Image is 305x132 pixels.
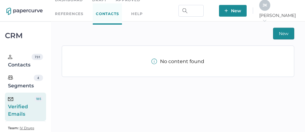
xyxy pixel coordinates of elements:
span: [PERSON_NAME] [259,13,299,24]
img: papercurve-logo-colour.7244d18c.svg [6,8,43,15]
div: help [131,10,143,17]
a: References [55,10,84,17]
a: Contacts [93,3,122,25]
div: 185 [34,96,43,102]
div: No content found [151,58,204,64]
div: 731 [32,54,43,60]
button: New [219,5,247,17]
i: arrow_right [262,18,267,23]
span: IV Drugs [20,126,34,130]
img: plus-white.e19ec114.svg [225,9,228,12]
img: search.bf03fe8b.svg [182,8,187,13]
div: CRM [5,33,46,38]
div: 4 [34,75,43,81]
span: J K [263,3,267,7]
button: New [273,28,294,39]
input: Search Workspace [178,5,204,17]
span: New [279,28,288,39]
a: Team: IV Drugs [8,124,34,132]
div: Verified Emails [8,96,34,118]
div: Segments [8,75,34,90]
img: segments.b9481e3d.svg [8,75,13,80]
img: email-icon-black.c777dcea.svg [8,97,13,101]
img: info-tooltip-active.a952ecf1.svg [151,58,157,64]
img: person.20a629c4.svg [8,55,12,59]
div: Contacts [8,54,32,69]
span: New [225,5,241,17]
